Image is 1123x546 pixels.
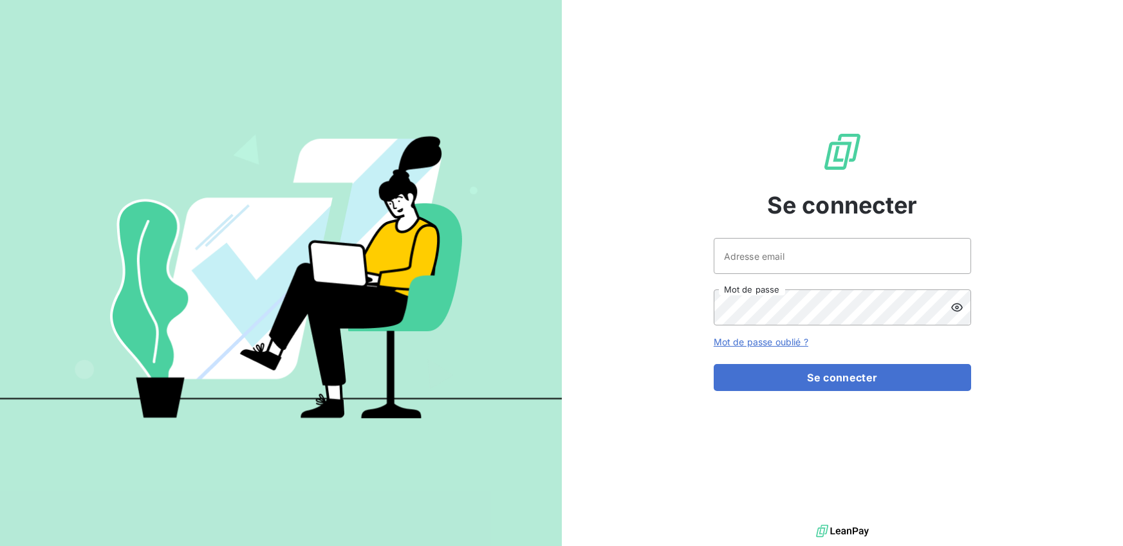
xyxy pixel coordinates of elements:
[714,238,971,274] input: placeholder
[714,336,808,347] a: Mot de passe oublié ?
[822,131,863,172] img: Logo LeanPay
[816,522,869,541] img: logo
[767,188,918,223] span: Se connecter
[714,364,971,391] button: Se connecter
